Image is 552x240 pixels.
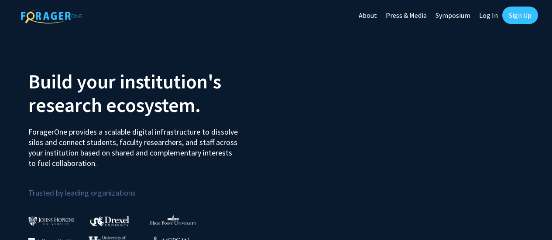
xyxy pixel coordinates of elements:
p: Trusted by leading organizations [28,176,270,199]
p: ForagerOne provides a scalable digital infrastructure to dissolve silos and connect students, fac... [28,120,240,169]
img: Drexel University [90,216,129,226]
img: ForagerOne Logo [21,8,82,24]
h2: Build your institution's research ecosystem. [28,70,270,117]
img: Johns Hopkins University [28,216,75,226]
a: Sign Up [502,7,538,24]
img: High Point University [150,214,196,225]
